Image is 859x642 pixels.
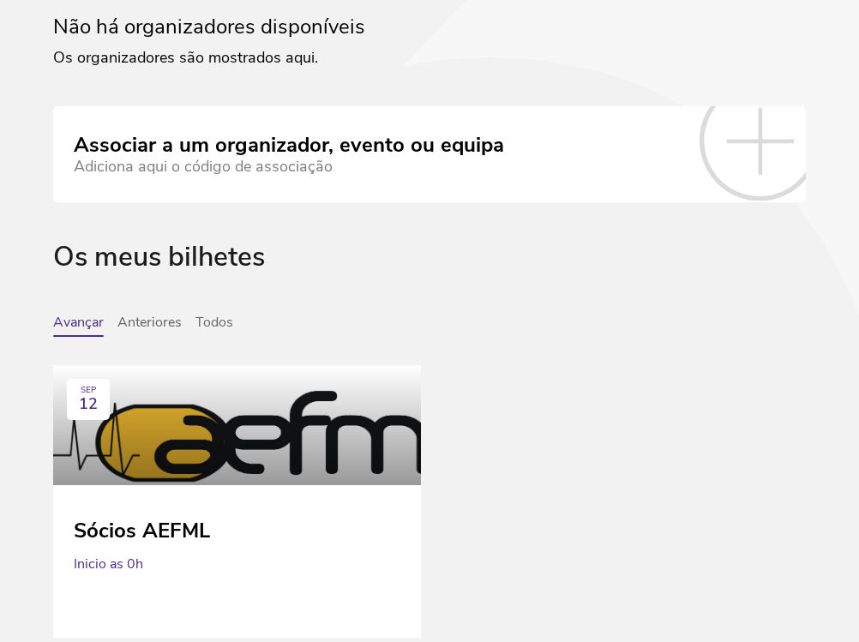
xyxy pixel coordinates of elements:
[74,134,504,158] div: Associar a um organizador, evento ou equipa
[79,395,98,413] span: 12
[53,15,806,39] h2: Não há organizadores disponíveis
[53,106,806,202] a: Associar a um organizador, evento ou equipa Adiciona aqui o código de associação
[74,506,400,543] div: Sócios AEFML
[53,315,104,337] button: Avançar
[117,315,182,337] button: Anteriores
[53,39,806,67] p: Os organizadores são mostrados aqui.
[53,365,421,617] a: SEP 12 Sócios AEFML Inicio as 0h
[81,386,96,396] div: SEP
[74,543,400,585] div: Inicio as 0h
[195,315,233,337] button: Todos
[53,242,806,315] div: Os meus bilhetes
[74,158,504,176] div: Adiciona aqui o código de associação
